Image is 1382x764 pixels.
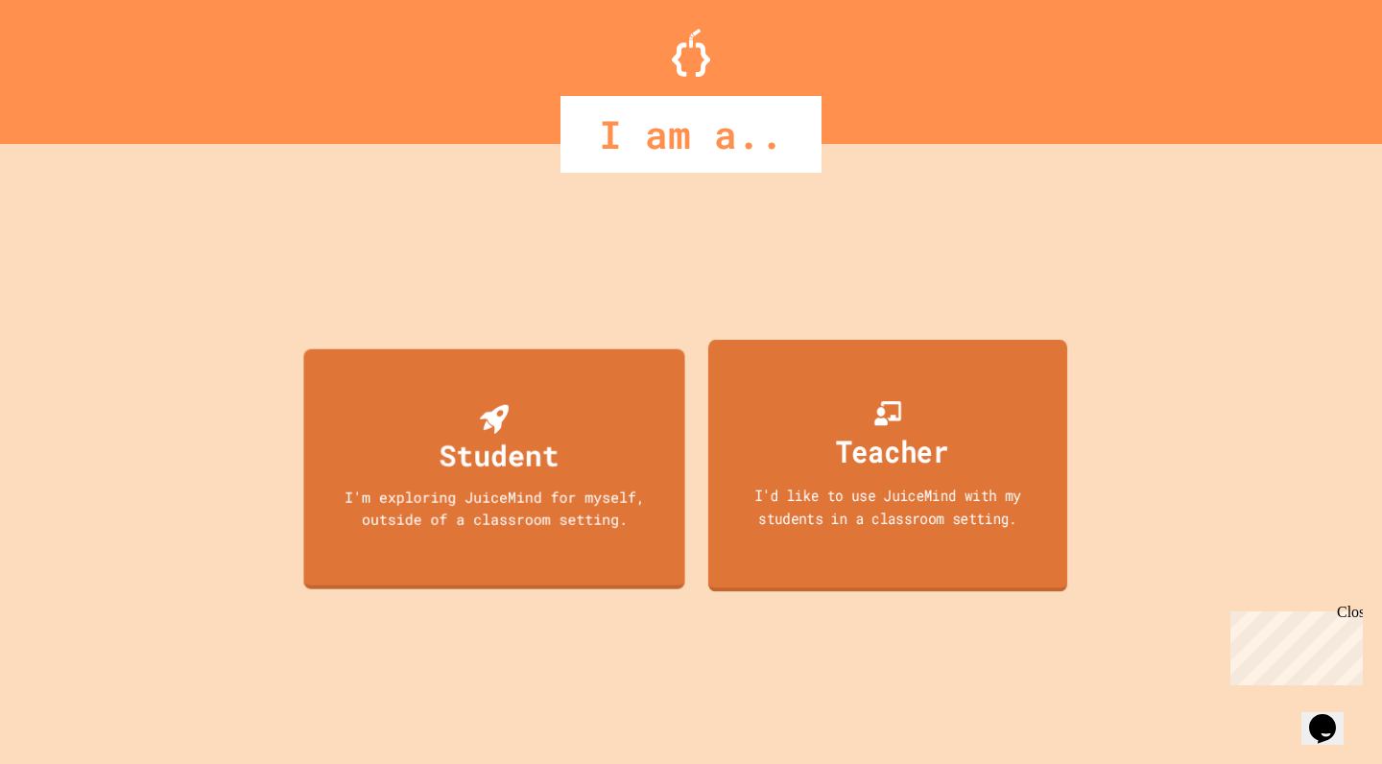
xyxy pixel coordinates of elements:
div: I'm exploring JuiceMind for myself, outside of a classroom setting. [322,487,665,530]
div: Teacher [836,428,949,473]
iframe: chat widget [1301,687,1363,745]
iframe: chat widget [1223,604,1363,685]
div: I am a.. [560,96,822,173]
img: Logo.svg [672,29,710,77]
div: Chat with us now!Close [8,8,132,122]
div: I'd like to use JuiceMind with my students in a classroom setting. [727,484,1050,529]
div: Student [439,434,559,477]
